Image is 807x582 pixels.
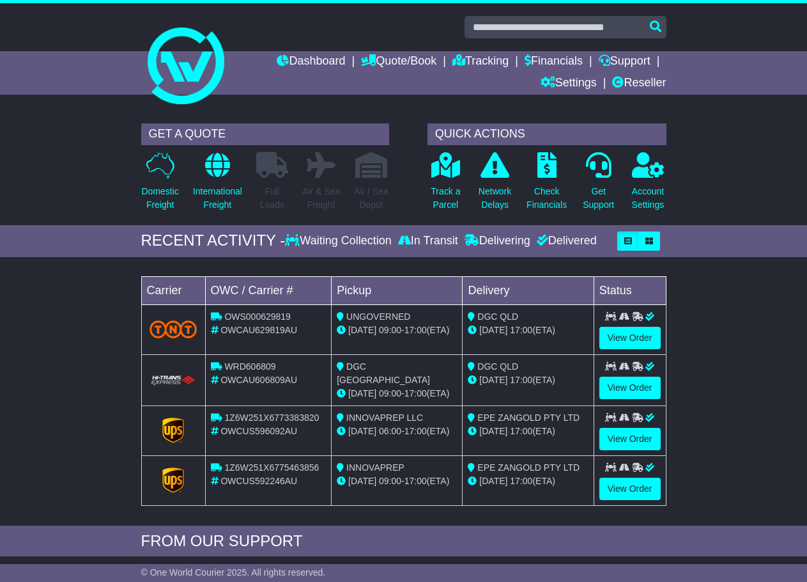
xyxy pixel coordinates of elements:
[277,51,345,73] a: Dashboard
[337,324,457,337] div: - (ETA)
[224,361,275,372] span: WRD606809
[346,462,404,473] span: INNOVAPREP
[612,73,666,95] a: Reseller
[162,418,184,443] img: GetCarrierServiceLogo
[141,532,666,551] div: FROM OUR SUPPORT
[479,375,507,385] span: [DATE]
[430,152,461,219] a: Track aParcel
[348,325,376,335] span: [DATE]
[583,185,614,212] p: Get Support
[631,152,665,219] a: AccountSettings
[220,476,297,486] span: OWCUS592246AU
[599,51,650,73] a: Support
[526,185,567,212] p: Check Financials
[477,413,580,423] span: EPE ZANGOLD PTY LTD
[468,324,588,337] div: (ETA)
[348,476,376,486] span: [DATE]
[302,185,340,212] p: Air & Sea Freight
[599,377,661,399] a: View Order
[224,413,319,423] span: 1Z6W251X6773383820
[468,374,588,387] div: (ETA)
[526,152,567,219] a: CheckFinancials
[379,325,401,335] span: 09:00
[582,152,615,219] a: GetSupport
[141,276,205,304] td: Carrier
[141,152,180,219] a: DomesticFreight
[427,123,666,145] div: QUICK ACTIONS
[461,234,534,248] div: Delivering
[534,234,597,248] div: Delivered
[346,413,423,423] span: INNOVAPREP LLC
[337,475,457,488] div: - (ETA)
[224,462,319,473] span: 1Z6W251X6775463856
[395,234,461,248] div: In Transit
[479,476,507,486] span: [DATE]
[193,185,242,212] p: International Freight
[404,426,427,436] span: 17:00
[431,185,460,212] p: Track a Parcel
[541,73,597,95] a: Settings
[599,327,661,349] a: View Order
[478,152,512,219] a: NetworkDelays
[510,426,532,436] span: 17:00
[142,185,179,212] p: Domestic Freight
[348,388,376,398] span: [DATE]
[404,388,427,398] span: 17:00
[479,426,507,436] span: [DATE]
[477,311,518,322] span: DGC QLD
[599,428,661,450] a: View Order
[150,375,197,387] img: HiTrans.png
[192,152,243,219] a: InternationalFreight
[477,462,580,473] span: EPE ZANGOLD PTY LTD
[379,388,401,398] span: 09:00
[285,234,394,248] div: Waiting Collection
[162,468,184,493] img: GetCarrierServiceLogo
[599,478,661,500] a: View Order
[468,475,588,488] div: (ETA)
[348,426,376,436] span: [DATE]
[346,311,410,322] span: UNGOVERNED
[332,276,463,304] td: Pickup
[479,185,511,212] p: Network Delays
[510,325,532,335] span: 17:00
[404,476,427,486] span: 17:00
[468,425,588,438] div: (ETA)
[632,185,665,212] p: Account Settings
[404,325,427,335] span: 17:00
[594,276,666,304] td: Status
[337,387,457,400] div: - (ETA)
[361,51,436,73] a: Quote/Book
[337,361,430,385] span: DGC [GEOGRAPHIC_DATA]
[150,320,197,338] img: TNT_Domestic.png
[510,375,532,385] span: 17:00
[220,375,297,385] span: OWCAU606809AU
[337,425,457,438] div: - (ETA)
[510,476,532,486] span: 17:00
[479,325,507,335] span: [DATE]
[256,185,288,212] p: Full Loads
[224,311,291,322] span: OWS000629819
[141,123,389,145] div: GET A QUOTE
[525,51,583,73] a: Financials
[452,51,509,73] a: Tracking
[354,185,388,212] p: Air / Sea Depot
[477,361,518,372] span: DGC QLD
[141,567,326,578] span: © One World Courier 2025. All rights reserved.
[379,426,401,436] span: 06:00
[220,426,297,436] span: OWCUS596092AU
[220,325,297,335] span: OWCAU629819AU
[379,476,401,486] span: 09:00
[205,276,332,304] td: OWC / Carrier #
[463,276,594,304] td: Delivery
[141,232,286,250] div: RECENT ACTIVITY -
